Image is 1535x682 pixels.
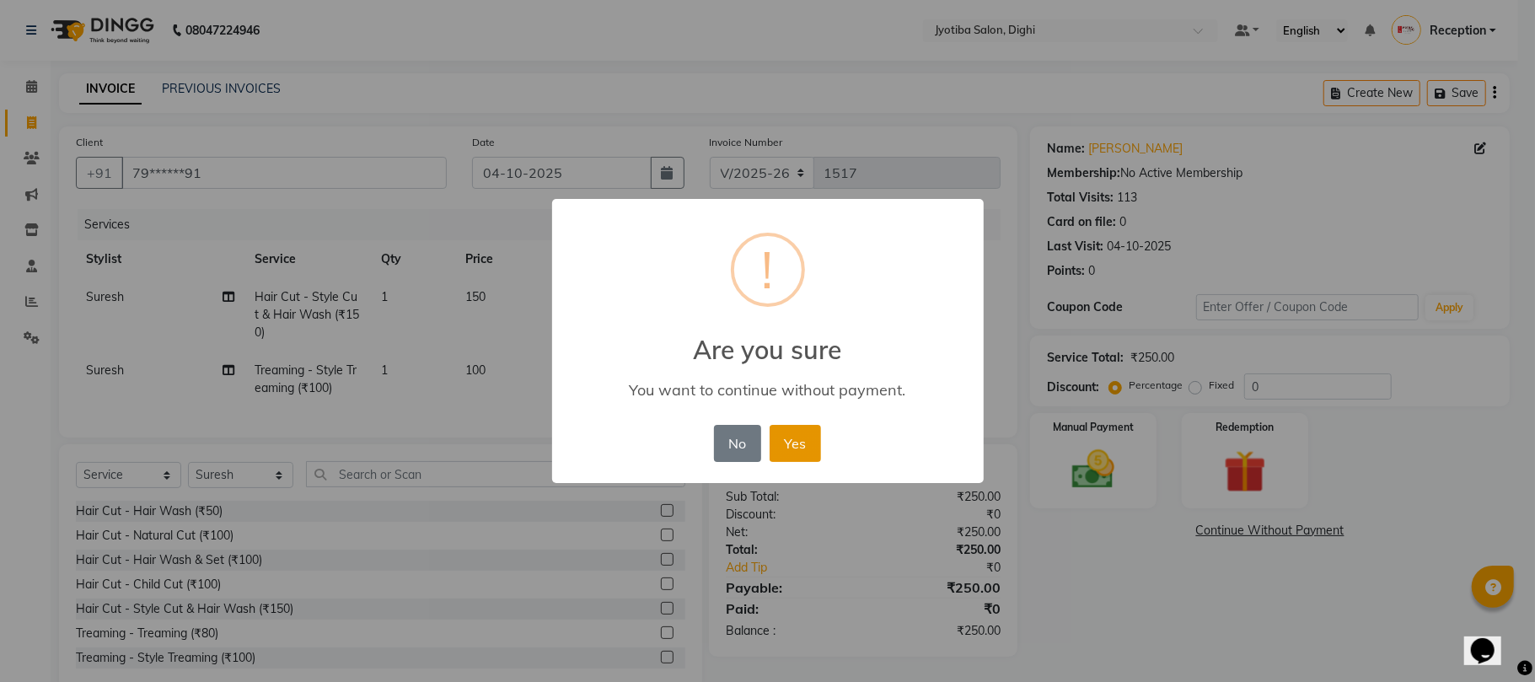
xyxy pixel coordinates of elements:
[552,314,984,365] h2: Are you sure
[714,425,761,462] button: No
[1464,615,1518,665] iframe: chat widget
[762,236,774,303] div: !
[770,425,821,462] button: Yes
[576,380,958,400] div: You want to continue without payment.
